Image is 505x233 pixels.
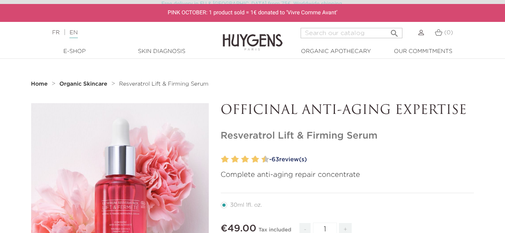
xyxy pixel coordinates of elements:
[230,154,232,165] label: 3
[383,47,463,56] a: Our commitments
[250,154,252,165] label: 7
[233,154,239,165] label: 4
[263,154,269,165] label: 10
[52,30,59,35] a: FR
[223,154,229,165] label: 2
[240,154,242,165] label: 5
[243,154,249,165] label: 6
[221,130,474,142] h1: Resveratrol Lift & Firming Serum
[271,157,279,163] span: 63
[35,47,115,56] a: E-Shop
[31,81,50,87] a: Home
[221,202,272,208] label: 30ml 1fl. oz.
[253,154,259,165] label: 8
[260,154,263,165] label: 9
[296,47,376,56] a: Organic Apothecary
[119,81,208,87] a: Resveratrol Lift & Firming Serum
[69,30,77,38] a: EN
[220,154,222,165] label: 1
[122,47,202,56] a: Skin Diagnosis
[59,81,109,87] a: Organic Skincare
[31,81,48,87] strong: Home
[390,26,399,36] i: 
[387,25,402,36] button: 
[221,103,474,118] p: OFFICINAL ANTI-AGING EXPERTISE
[59,81,107,87] strong: Organic Skincare
[267,154,474,166] a: -63review(s)
[301,28,402,38] input: Search
[221,170,474,180] p: Complete anti-aging repair concentrate
[223,21,283,52] img: Huygens
[48,28,204,37] div: |
[444,30,453,35] span: (0)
